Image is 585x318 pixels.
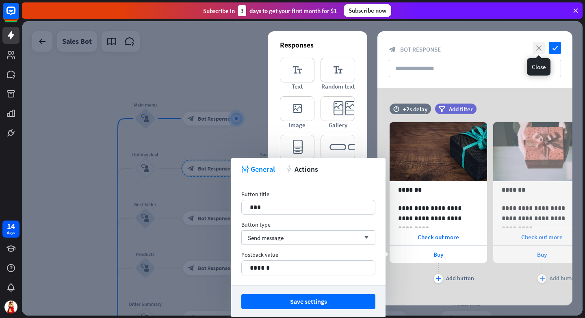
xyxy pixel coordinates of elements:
i: time [393,106,399,112]
div: Button type [241,221,375,228]
div: 14 [7,223,15,230]
div: Add button [550,275,578,282]
span: Actions [295,164,318,174]
span: Send message [248,234,284,242]
span: General [251,164,275,174]
i: tweak [241,165,249,173]
button: Save settings [241,294,375,309]
span: Check out more [521,233,563,241]
span: Bot Response [400,45,441,53]
span: Buy [537,251,547,258]
div: days [7,230,15,236]
span: Add filter [449,105,473,113]
i: action [285,165,292,173]
div: 3 [238,5,246,16]
button: Open LiveChat chat widget [6,3,31,28]
div: +2s delay [403,105,427,113]
div: Add button [446,275,474,282]
div: Button title [241,190,375,198]
a: 14 days [2,221,19,238]
i: plus [436,276,441,281]
span: Buy [433,251,443,258]
i: close [533,42,545,54]
i: filter [439,106,445,112]
span: Check out more [418,233,459,241]
i: arrow_down [360,235,369,240]
div: Subscribe in days to get your first month for $1 [203,5,337,16]
i: check [549,42,561,54]
i: block_bot_response [389,46,396,53]
div: Subscribe now [344,4,391,17]
div: Postback value [241,251,375,258]
i: plus [539,276,545,281]
img: preview [390,122,487,181]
